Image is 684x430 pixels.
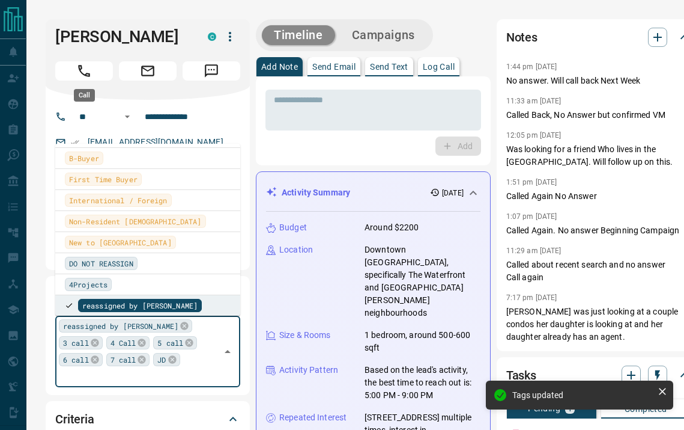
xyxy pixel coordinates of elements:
[279,329,331,342] p: Size & Rooms
[506,178,557,186] p: 1:51 pm [DATE]
[312,63,356,71] p: Send Email
[69,257,133,269] span: DO NOT REASSIGN
[442,188,464,198] p: [DATE]
[63,354,89,366] span: 6 call
[219,343,236,360] button: Close
[59,353,103,366] div: 6 call
[69,278,107,290] span: 4Projects
[506,247,561,255] p: 11:29 am [DATE]
[153,336,197,349] div: 5 call
[153,353,180,366] div: JD
[69,173,138,185] span: First Time Buyer
[120,109,135,124] button: Open
[266,182,480,204] div: Activity Summary[DATE]
[74,89,95,102] div: Call
[282,186,350,199] p: Activity Summary
[208,32,216,41] div: condos.ca
[261,63,298,71] p: Add Note
[55,27,190,46] h1: [PERSON_NAME]
[262,25,335,45] button: Timeline
[69,215,202,227] span: Non-Resident [DEMOGRAPHIC_DATA]
[506,97,561,105] p: 11:33 am [DATE]
[106,336,150,349] div: 4 Call
[63,320,178,332] span: reassigned by [PERSON_NAME]
[279,244,313,256] p: Location
[119,61,177,81] span: Email
[365,221,419,234] p: Around $2200
[82,299,198,312] span: reassigned by [PERSON_NAME]
[157,337,183,349] span: 5 call
[71,138,79,147] svg: Email Verified
[279,364,338,376] p: Activity Pattern
[106,353,150,366] div: 7 call
[340,25,427,45] button: Campaigns
[59,319,192,333] div: reassigned by [PERSON_NAME]
[365,244,480,319] p: Downtown [GEOGRAPHIC_DATA], specifically The Waterfront and [GEOGRAPHIC_DATA][PERSON_NAME] neighb...
[69,236,172,248] span: New to [GEOGRAPHIC_DATA]
[88,137,223,147] a: [EMAIL_ADDRESS][DOMAIN_NAME]
[506,63,557,71] p: 1:44 pm [DATE]
[55,410,94,429] h2: Criteria
[183,61,240,81] span: Message
[59,336,103,349] div: 3 call
[512,390,653,400] div: Tags updated
[157,354,166,366] span: JD
[110,354,136,366] span: 7 call
[370,63,408,71] p: Send Text
[365,364,480,402] p: Based on the lead's activity, the best time to reach out is: 5:00 PM - 9:00 PM
[110,337,136,349] span: 4 Call
[506,28,537,47] h2: Notes
[279,411,347,424] p: Repeated Interest
[506,131,561,140] p: 12:05 pm [DATE]
[423,63,455,71] p: Log Call
[69,152,99,164] span: B-Buyer
[506,366,536,385] h2: Tasks
[55,61,113,81] span: Call
[506,212,557,221] p: 1:07 pm [DATE]
[279,221,307,234] p: Budget
[69,194,168,206] span: International / Foreign
[63,337,89,349] span: 3 call
[365,329,480,354] p: 1 bedroom, around 500-600 sqft
[506,293,557,302] p: 7:17 pm [DATE]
